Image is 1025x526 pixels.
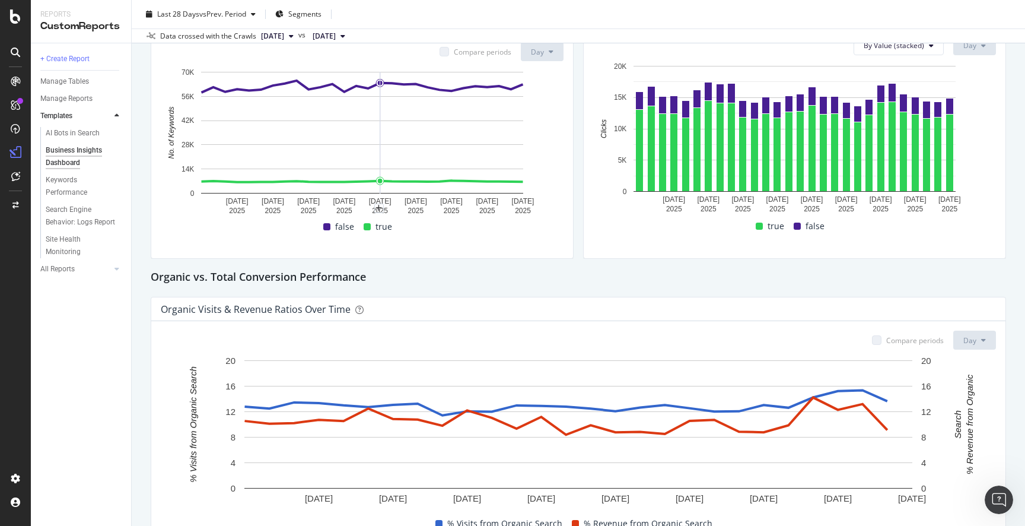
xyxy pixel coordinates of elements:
[938,195,961,204] text: [DATE]
[46,127,100,140] div: AI Bots in Search
[225,356,235,366] text: 20
[301,207,317,215] text: 2025
[372,207,388,215] text: 2025
[297,197,320,205] text: [DATE]
[305,493,333,503] text: [DATE]
[904,195,927,204] text: [DATE]
[40,53,123,65] a: + Create Report
[182,68,194,77] text: 70K
[512,197,534,205] text: [DATE]
[440,197,463,205] text: [DATE]
[190,189,195,198] text: 0
[676,493,704,503] text: [DATE]
[46,174,112,199] div: Keywords Performance
[907,205,923,213] text: 2025
[336,207,352,215] text: 2025
[614,93,626,102] text: 15K
[226,197,249,205] text: [DATE]
[40,53,90,65] div: + Create Report
[623,187,627,195] text: 0
[601,493,629,503] text: [DATE]
[921,407,931,417] text: 12
[701,205,717,213] text: 2025
[824,493,852,503] text: [DATE]
[40,110,72,122] div: Templates
[261,31,284,42] span: 2025 Oct. 5th
[801,195,823,204] text: [DATE]
[898,493,926,503] text: [DATE]
[963,335,976,346] span: Day
[941,205,957,213] text: 2025
[308,29,350,43] button: [DATE]
[161,66,564,218] svg: A chart.
[521,42,564,61] button: Day
[697,195,720,204] text: [DATE]
[151,268,1006,287] div: Organic vs. Total Conversion Performance
[231,432,235,442] text: 8
[374,204,384,213] div: plus
[768,219,784,233] span: true
[161,354,996,515] svg: A chart.
[313,31,336,42] span: 2025 Sep. 7th
[288,9,321,19] span: Segments
[476,197,498,205] text: [DATE]
[735,205,751,213] text: 2025
[151,268,366,287] h2: Organic vs. Total Conversion Performance
[453,493,481,503] text: [DATE]
[527,493,555,503] text: [DATE]
[40,110,111,122] a: Templates
[804,205,820,213] text: 2025
[225,407,235,417] text: 12
[766,195,789,204] text: [DATE]
[750,493,778,503] text: [DATE]
[231,483,235,493] text: 0
[854,36,944,55] button: By Value (stacked)
[614,62,626,70] text: 20K
[870,195,892,204] text: [DATE]
[40,93,123,105] a: Manage Reports
[40,263,111,275] a: All Reports
[921,458,926,468] text: 4
[265,207,281,215] text: 2025
[835,195,858,204] text: [DATE]
[531,47,544,57] span: Day
[40,20,122,33] div: CustomReports
[921,432,926,442] text: 8
[256,29,298,43] button: [DATE]
[614,125,626,133] text: 10K
[369,197,391,205] text: [DATE]
[335,220,354,234] span: false
[270,5,326,24] button: Segments
[229,207,245,215] text: 2025
[46,127,123,140] a: AI Bots in Search
[46,204,123,229] a: Search Engine Behavior: Logs Report
[873,205,889,213] text: 2025
[46,233,112,258] div: Site Health Monitoring
[141,5,260,24] button: Last 28 DaysvsPrev. Period
[921,381,931,391] text: 16
[479,207,495,215] text: 2025
[46,233,123,258] a: Site Health Monitoring
[953,331,996,350] button: Day
[886,335,944,346] div: Compare periods
[188,367,198,483] text: % Visits from Organic Search
[454,47,511,57] div: Compare periods
[46,144,123,169] a: Business Insights Dashboard
[40,9,122,20] div: Reports
[46,174,123,199] a: Keywords Performance
[40,263,75,275] div: All Reports
[618,156,627,164] text: 5K
[298,30,308,40] span: vs
[40,93,93,105] div: Manage Reports
[732,195,755,204] text: [DATE]
[515,207,531,215] text: 2025
[593,60,996,217] div: A chart.
[157,9,199,19] span: Last 28 Days
[769,205,785,213] text: 2025
[838,205,854,213] text: 2025
[225,381,235,391] text: 16
[231,458,235,468] text: 4
[40,75,123,88] a: Manage Tables
[379,493,407,503] text: [DATE]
